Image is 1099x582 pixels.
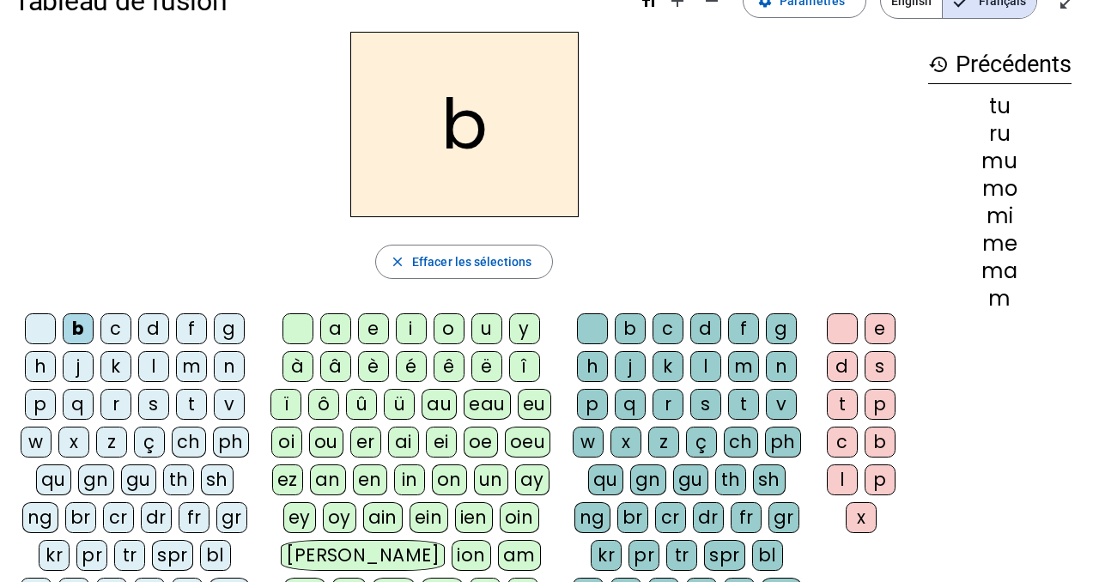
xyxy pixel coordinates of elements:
div: er [350,427,381,458]
div: h [25,351,56,382]
div: ng [22,502,58,533]
div: e [865,313,896,344]
div: â [320,351,351,382]
div: kr [591,540,622,571]
div: l [138,351,169,382]
div: bl [200,540,231,571]
div: d [827,351,858,382]
div: ë [471,351,502,382]
div: un [474,464,508,495]
div: th [163,464,194,495]
div: h [577,351,608,382]
div: tu [928,96,1072,117]
div: an [310,464,346,495]
div: é [396,351,427,382]
h2: b [350,32,579,217]
div: ay [515,464,549,495]
div: t [827,389,858,420]
div: d [690,313,721,344]
div: br [617,502,648,533]
div: oi [271,427,302,458]
div: ion [452,540,491,571]
div: x [610,427,641,458]
div: mu [928,151,1072,172]
div: ou [309,427,343,458]
div: q [63,389,94,420]
div: on [432,464,467,495]
div: l [690,351,721,382]
div: p [25,389,56,420]
div: z [96,427,127,458]
div: eu [518,389,551,420]
div: gn [630,464,666,495]
div: f [728,313,759,344]
div: ç [134,427,165,458]
div: bl [752,540,783,571]
div: y [509,313,540,344]
div: w [21,427,52,458]
div: qu [36,464,71,495]
div: ch [172,427,206,458]
div: p [865,464,896,495]
div: cr [655,502,686,533]
div: t [728,389,759,420]
div: am [498,540,541,571]
div: v [766,389,797,420]
div: oe [464,427,498,458]
div: b [865,427,896,458]
div: i [396,313,427,344]
div: u [471,313,502,344]
div: eau [464,389,511,420]
div: z [648,427,679,458]
div: ien [455,502,494,533]
div: û [346,389,377,420]
div: sh [753,464,786,495]
div: è [358,351,389,382]
div: cr [103,502,134,533]
div: v [214,389,245,420]
div: ng [574,502,610,533]
mat-icon: close [390,254,405,270]
div: ph [765,427,801,458]
div: q [615,389,646,420]
div: c [100,313,131,344]
mat-icon: history [928,54,949,75]
button: Effacer les sélections [375,245,553,279]
div: gr [216,502,247,533]
div: ô [308,389,339,420]
div: l [827,464,858,495]
div: mi [928,206,1072,227]
div: n [766,351,797,382]
div: b [63,313,94,344]
div: n [214,351,245,382]
div: s [690,389,721,420]
div: au [422,389,457,420]
div: pr [628,540,659,571]
div: me [928,233,1072,254]
div: d [138,313,169,344]
div: oeu [505,427,551,458]
div: à [282,351,313,382]
div: qu [588,464,623,495]
div: [PERSON_NAME] [281,540,445,571]
div: ru [928,124,1072,144]
div: in [394,464,425,495]
h3: Précédents [928,45,1072,84]
div: br [65,502,96,533]
div: r [100,389,131,420]
div: spr [704,540,745,571]
div: m [728,351,759,382]
div: oy [323,502,356,533]
div: sh [201,464,234,495]
div: ê [434,351,464,382]
div: gu [673,464,708,495]
div: s [865,351,896,382]
div: fr [731,502,762,533]
div: pr [76,540,107,571]
div: g [766,313,797,344]
div: th [715,464,746,495]
div: e [358,313,389,344]
div: w [573,427,604,458]
div: t [176,389,207,420]
div: ph [213,427,249,458]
